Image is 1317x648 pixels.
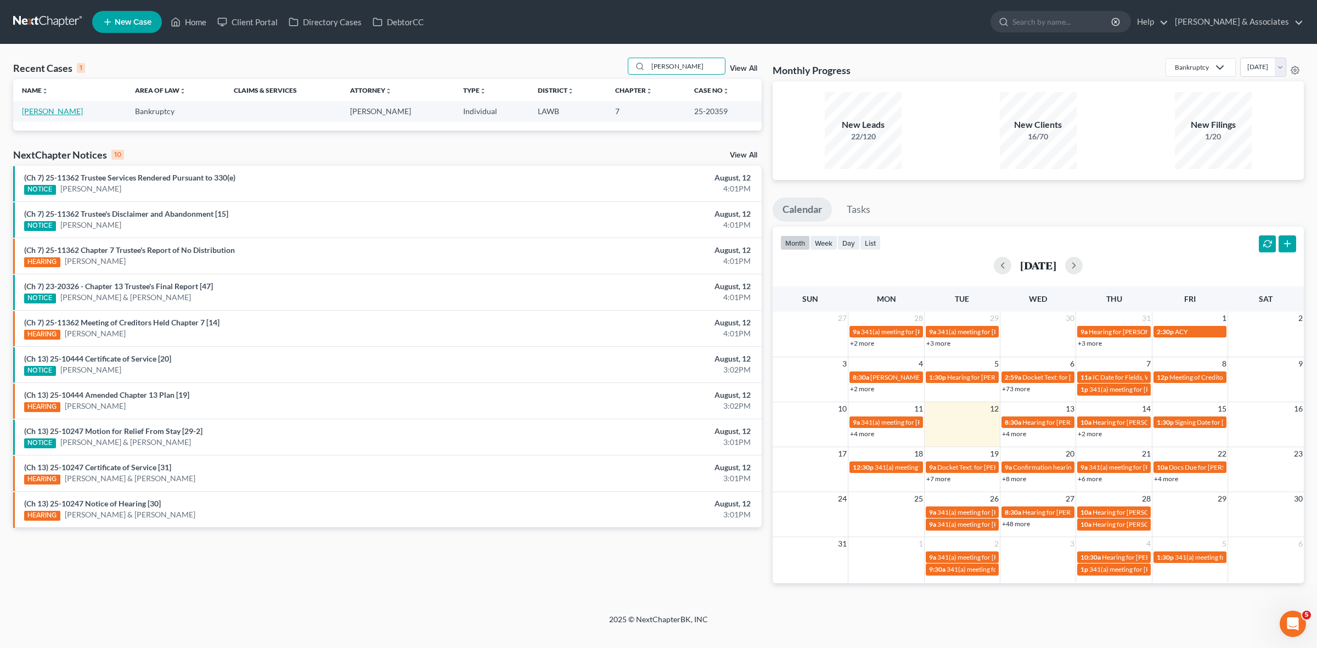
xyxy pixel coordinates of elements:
a: +3 more [1078,339,1102,347]
span: 9a [929,463,936,471]
span: 14 [1141,402,1152,415]
span: 10 [837,402,848,415]
span: Meeting of Creditors for [PERSON_NAME] [1169,373,1291,381]
a: +2 more [850,339,874,347]
span: 3 [841,357,848,370]
button: week [810,235,837,250]
a: [PERSON_NAME] & [PERSON_NAME] [65,509,195,520]
div: August, 12 [516,426,751,437]
a: Home [165,12,212,32]
td: 25-20359 [685,101,761,121]
span: 10a [1080,520,1091,528]
span: 1p [1080,565,1088,573]
i: unfold_more [42,88,48,94]
a: Typeunfold_more [463,86,486,94]
span: 1:30p [929,373,946,381]
a: Nameunfold_more [22,86,48,94]
div: NOTICE [24,221,56,231]
h3: Monthly Progress [773,64,851,77]
div: 4:01PM [516,183,751,194]
i: unfold_more [480,88,486,94]
th: Claims & Services [225,79,341,101]
div: August, 12 [516,353,751,364]
span: 18 [913,447,924,460]
div: August, 12 [516,317,751,328]
span: 1:30p [1157,418,1174,426]
div: 4:01PM [516,328,751,339]
div: NextChapter Notices [13,148,124,161]
span: 7 [1145,357,1152,370]
div: 4:01PM [516,219,751,230]
a: [PERSON_NAME] & [PERSON_NAME] [60,437,191,448]
span: 9a [929,508,936,516]
div: NOTICE [24,366,56,376]
span: New Case [115,18,151,26]
span: 341(a) meeting for [PERSON_NAME] [1089,385,1195,393]
span: 29 [989,312,1000,325]
div: August, 12 [516,390,751,401]
span: IC Date for Fields, Wanketa [1093,373,1170,381]
span: Hearing for [PERSON_NAME] [1093,418,1178,426]
div: 4:01PM [516,256,751,267]
a: (Ch 13) 25-10247 Motion for Relief From Stay [29-2] [24,426,202,436]
a: +8 more [1002,475,1026,483]
span: Fri [1184,294,1196,303]
a: [PERSON_NAME] [65,401,126,412]
div: 16/70 [1000,131,1077,142]
a: +2 more [850,385,874,393]
a: (Ch 7) 25-11362 Chapter 7 Trustee's Report of No Distribution [24,245,235,255]
a: +4 more [850,430,874,438]
a: Client Portal [212,12,283,32]
span: 21 [1141,447,1152,460]
div: 3:02PM [516,401,751,412]
span: 31 [1141,312,1152,325]
span: 1 [918,537,924,550]
a: Tasks [837,198,880,222]
td: Bankruptcy [126,101,225,121]
a: (Ch 13) 25-10247 Notice of Hearing [30] [24,499,161,508]
span: Sat [1259,294,1273,303]
div: HEARING [24,257,60,267]
div: NOTICE [24,438,56,448]
span: Hearing for [PERSON_NAME] [1093,508,1178,516]
span: 9a [929,553,936,561]
a: (Ch 7) 23-20326 - Chapter 13 Trustee's Final Report [47] [24,281,213,291]
a: [PERSON_NAME] & Associates [1169,12,1303,32]
a: Calendar [773,198,832,222]
span: 12:30p [853,463,874,471]
span: 9a [853,328,860,336]
span: 27 [837,312,848,325]
span: Mon [877,294,896,303]
span: Hearing for [PERSON_NAME] [1102,553,1187,561]
span: 20 [1065,447,1076,460]
a: [PERSON_NAME] [60,364,121,375]
span: 4 [918,357,924,370]
a: Districtunfold_more [538,86,574,94]
span: 27 [1065,492,1076,505]
div: August, 12 [516,209,751,219]
div: HEARING [24,402,60,412]
span: 8:30a [1005,508,1021,516]
span: [PERSON_NAME] - Trial [870,373,939,381]
span: Hearing for [PERSON_NAME] [1022,508,1108,516]
div: HEARING [24,511,60,521]
span: 341(a) meeting for [PERSON_NAME] [1175,553,1281,561]
a: View All [730,151,757,159]
span: 24 [837,492,848,505]
button: month [780,235,810,250]
span: 9:30a [929,565,945,573]
i: unfold_more [179,88,186,94]
div: 3:01PM [516,509,751,520]
h2: [DATE] [1020,260,1056,271]
span: 10a [1080,508,1091,516]
div: August, 12 [516,462,751,473]
a: [PERSON_NAME] [65,328,126,339]
i: unfold_more [567,88,574,94]
span: 1p [1080,385,1088,393]
span: 13 [1065,402,1076,415]
span: 341(a) meeting for [PERSON_NAME] [937,328,1043,336]
a: +4 more [1154,475,1178,483]
a: [PERSON_NAME] & [PERSON_NAME] [65,473,195,484]
td: 7 [606,101,685,121]
a: Attorneyunfold_more [350,86,392,94]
